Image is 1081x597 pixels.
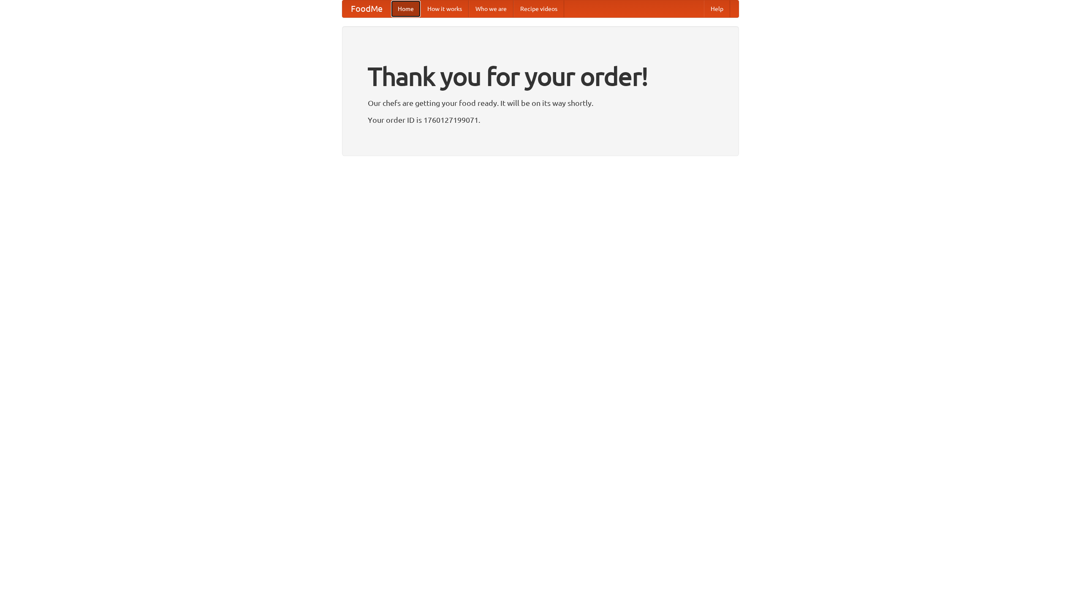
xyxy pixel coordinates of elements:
[513,0,564,17] a: Recipe videos
[421,0,469,17] a: How it works
[368,97,713,109] p: Our chefs are getting your food ready. It will be on its way shortly.
[368,56,713,97] h1: Thank you for your order!
[704,0,730,17] a: Help
[342,0,391,17] a: FoodMe
[368,113,713,126] p: Your order ID is 1760127199071.
[469,0,513,17] a: Who we are
[391,0,421,17] a: Home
